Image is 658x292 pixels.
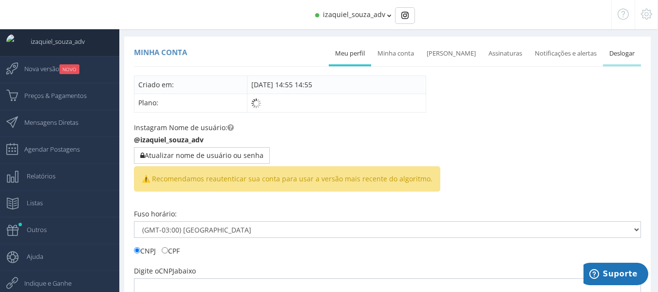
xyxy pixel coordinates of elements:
[134,47,187,57] span: Minha conta
[134,123,234,133] label: Instagram Nome de usuário:
[134,76,247,94] td: Criado em:
[15,57,79,81] span: Nova versão
[134,266,196,276] label: Digite o abaixo
[134,245,156,256] label: CNPJ
[134,166,440,192] span: ⚠️ Recomendamos reautenticar sua conta para usar a versão mais recente do algoritmo.
[251,98,261,108] img: loader.gif
[134,147,270,164] button: Atualizar nome de usuário ou senha
[134,94,247,112] td: Plano:
[17,244,43,269] span: Ajuda
[371,43,420,64] a: Minha conta
[323,10,385,19] span: izaquiel_souza_adv
[15,83,87,108] span: Preços & Pagamentos
[6,34,21,49] img: User Image
[15,110,78,135] span: Mensagens Diretas
[21,29,85,54] span: izaquiel_souza_adv
[134,247,140,253] input: CNPJ
[15,137,80,161] span: Agendar Postagens
[134,135,204,144] b: @izaquiel_souza_adv
[247,76,426,94] td: [DATE] 14:55 14:55
[159,266,174,275] span: CNPJ
[162,247,168,253] input: CPF
[401,12,409,19] img: Instagram_simple_icon.svg
[482,43,528,64] a: Assinaturas
[17,164,56,188] span: Relatórios
[583,263,648,287] iframe: Abre um widget para que você possa encontrar mais informações
[162,245,180,256] label: CPF
[17,217,47,242] span: Outros
[420,43,482,64] a: [PERSON_NAME]
[59,64,79,74] small: NOVO
[329,43,371,64] a: Meu perfil
[17,191,43,215] span: Listas
[134,209,177,219] label: Fuso horário:
[603,43,641,64] a: Deslogar
[395,7,415,24] div: Basic example
[528,43,603,64] a: Notificações e alertas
